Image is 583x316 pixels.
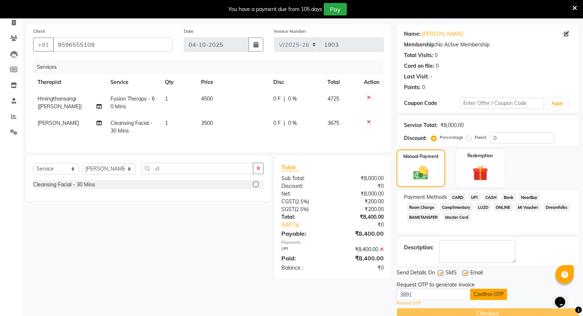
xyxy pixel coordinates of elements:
[404,41,436,49] div: Membership:
[404,122,438,129] div: Service Total:
[502,193,516,201] span: Bank
[276,198,333,206] div: ( )
[468,152,493,159] label: Redemption
[273,119,281,127] span: 0 F
[288,95,297,103] span: 0 %
[440,122,464,129] div: ₹8,000.00
[397,269,435,278] span: Send Details On
[494,203,513,211] span: ONLINE
[476,203,491,211] span: LUZO
[404,244,433,252] div: Description:
[483,193,499,201] span: CASH
[201,120,213,126] span: 3500
[33,28,45,35] label: Client
[296,199,308,204] span: 2.5%
[276,175,333,182] div: Sub Total:
[324,3,347,15] button: Pay
[110,95,155,110] span: Fusion Therapy - 60 Mins
[468,164,493,183] img: _gift.svg
[333,254,389,263] div: ₹8,400.00
[470,289,507,300] button: Confirm OTP
[276,254,333,263] div: Paid:
[470,269,483,278] span: Email
[53,38,173,52] input: Search by Name/Mobile/Email/Code
[404,193,447,201] span: Payment Methods
[436,62,439,70] div: 0
[276,182,333,190] div: Discount:
[165,120,168,126] span: 1
[273,95,281,103] span: 0 F
[422,30,463,38] a: [PERSON_NAME]
[404,62,434,70] div: Card on file:
[409,164,433,182] img: _cash.svg
[323,74,359,91] th: Total
[33,181,95,189] div: Cleansing Facial - 30 Mins
[276,190,333,198] div: Net:
[446,269,457,278] span: SMS
[197,74,269,91] th: Price
[404,73,429,81] div: Last Visit:
[281,239,384,246] div: Payments
[276,213,333,221] div: Total:
[333,190,389,198] div: ₹8,000.00
[460,98,544,109] input: Enter Offer / Coupon Code
[276,206,333,213] div: ( )
[404,52,433,59] div: Total Visits:
[407,203,437,211] span: Room Charge
[38,95,82,110] span: Hmingthansangi ([PERSON_NAME])
[165,95,168,102] span: 1
[404,41,572,49] div: No Active Membership
[440,134,463,141] label: Percentage
[34,60,389,74] div: Services
[519,193,540,201] span: NearBuy
[327,95,339,102] span: 4725
[284,119,285,127] span: |
[106,74,161,91] th: Service
[469,193,480,201] span: UPI
[276,246,333,253] div: UPI
[397,289,470,300] input: Enter OTP
[161,74,197,91] th: Qty
[333,175,389,182] div: ₹8,000.00
[397,300,421,306] a: Resend OTP
[296,206,307,212] span: 2.5%
[269,74,323,91] th: Disc
[404,134,427,142] div: Discount:
[333,246,389,253] div: ₹8,400.00
[397,281,475,289] div: Request OTP to generate invoice
[333,206,389,213] div: ₹200.00
[276,221,342,229] a: Add Tip
[404,30,421,38] div: Name:
[327,120,339,126] span: 3675
[281,206,295,213] span: SGST
[288,119,297,127] span: 0 %
[33,74,106,91] th: Therapist
[333,198,389,206] div: ₹200.00
[435,52,438,59] div: 0
[342,221,389,229] div: ₹0
[404,84,421,91] div: Points:
[333,229,389,238] div: ₹8,400.00
[276,264,333,272] div: Balance :
[110,120,152,134] span: Cleansing Facial - 30 Mins
[516,203,541,211] span: MI Voucher
[443,213,471,221] span: Master Card
[450,193,466,201] span: CARD
[440,203,473,211] span: Complimentary
[38,120,79,126] span: [PERSON_NAME]
[33,38,54,52] button: +91
[475,134,486,141] label: Fixed
[547,98,568,109] button: Apply
[228,6,322,13] div: You have a payment due from 105 days
[422,84,425,91] div: 0
[201,95,213,102] span: 4500
[274,28,306,35] label: Invoice Number
[552,287,576,309] iframe: chat widget
[184,28,194,35] label: Date
[404,99,460,107] div: Coupon Code
[141,163,253,174] input: Search or Scan
[333,182,389,190] div: ₹0
[544,203,570,211] span: Dreamfolks
[276,229,333,238] div: Payable:
[333,264,389,272] div: ₹0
